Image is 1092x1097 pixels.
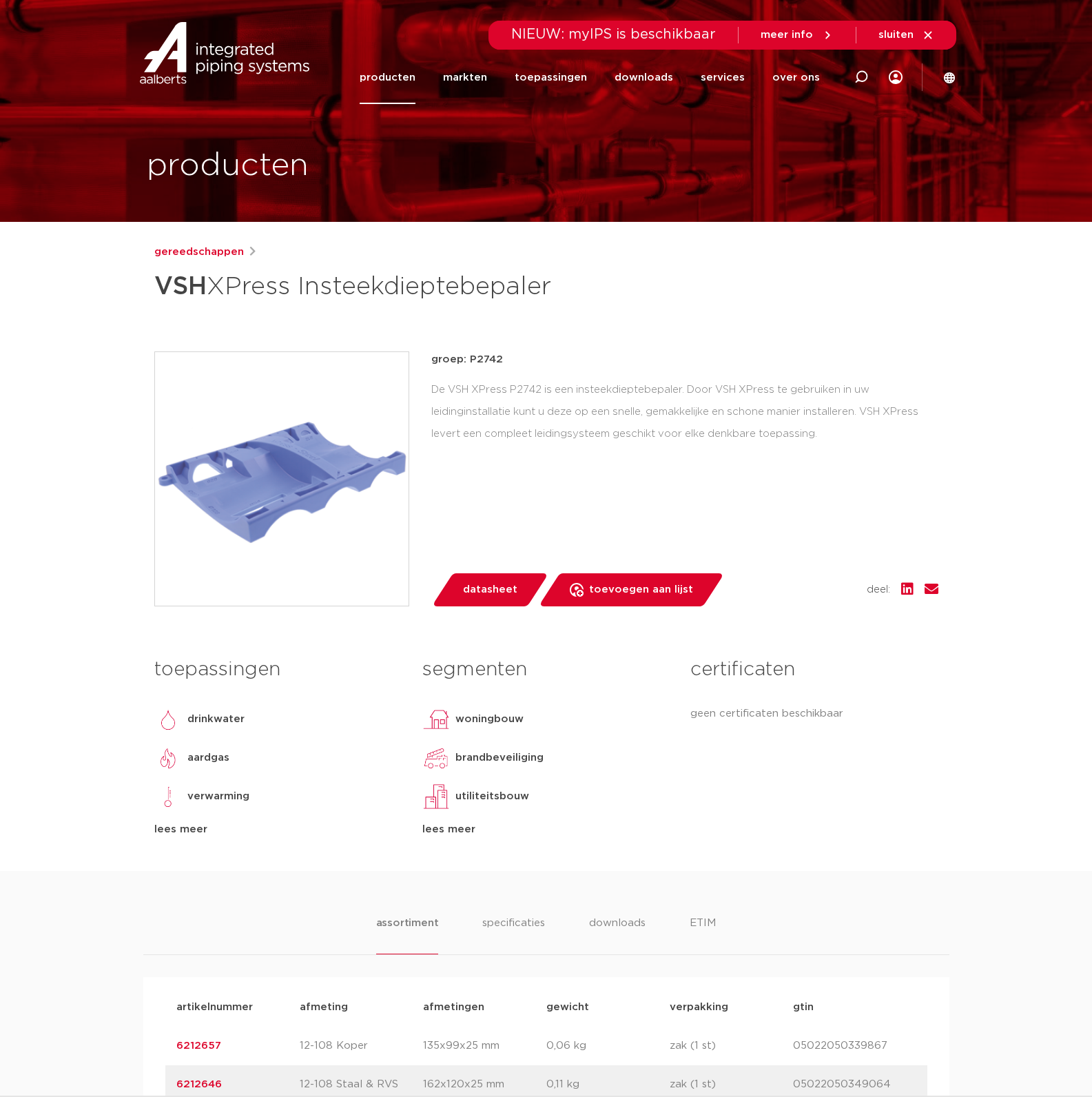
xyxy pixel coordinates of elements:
[443,51,487,104] a: markten
[187,711,245,728] p: drinkwater
[154,783,182,810] img: verwarming
[546,1038,670,1054] p: 0,06 kg
[670,1076,793,1093] p: zak (1 st)
[463,579,517,601] span: datasheet
[360,51,820,104] nav: Menu
[154,274,207,299] strong: VSH
[176,1040,221,1051] a: 6212657
[546,1076,670,1093] p: 0,11 kg
[422,783,450,810] img: utiliteitsbouw
[701,51,745,104] a: services
[300,999,423,1016] p: afmeting
[147,144,309,188] h1: producten
[455,788,529,805] p: utiliteitsbouw
[154,744,182,772] img: aardgas
[187,750,229,766] p: aardgas
[176,1079,222,1089] a: 6212646
[690,915,716,954] li: ETIM
[546,999,670,1016] p: gewicht
[187,788,249,805] p: verwarming
[878,29,934,41] a: sluiten
[431,573,548,606] a: datasheet
[176,999,300,1016] p: artikelnummer
[422,706,450,733] img: woningbouw
[422,656,670,684] h3: segmenten
[761,29,834,41] a: meer info
[867,582,890,598] span: deel:
[878,30,914,40] span: sluiten
[422,744,450,772] img: brandbeveiliging
[154,706,182,733] img: drinkwater
[423,1038,546,1054] p: 135x99x25 mm
[511,28,716,41] span: NIEUW: myIPS is beschikbaar
[670,1038,793,1054] p: zak (1 st)
[360,51,415,104] a: producten
[155,352,409,606] img: Product Image for VSH XPress Insteekdieptebepaler
[761,30,813,40] span: meer info
[455,711,524,728] p: woningbouw
[455,750,544,766] p: brandbeveiliging
[431,379,938,445] div: De VSH XPress P2742 is een insteekdieptebepaler. Door VSH XPress te gebruiken in uw leidinginstal...
[423,999,546,1016] p: afmetingen
[300,1038,423,1054] p: 12-108 Koper
[300,1076,423,1093] p: 12-108 Staal & RVS
[793,1038,916,1054] p: 05022050339867
[154,821,402,838] div: lees meer
[589,915,646,954] li: downloads
[772,51,820,104] a: over ons
[670,999,793,1016] p: verpakking
[154,656,402,684] h3: toepassingen
[515,51,587,104] a: toepassingen
[615,51,673,104] a: downloads
[431,351,938,368] p: groep: P2742
[690,706,938,722] p: geen certificaten beschikbaar
[422,821,670,838] div: lees meer
[589,579,693,601] span: toevoegen aan lijst
[154,244,244,260] a: gereedschappen
[423,1076,546,1093] p: 162x120x25 mm
[793,999,916,1016] p: gtin
[482,915,545,954] li: specificaties
[376,915,439,954] li: assortiment
[793,1076,916,1093] p: 05022050349064
[154,266,672,307] h1: XPress Insteekdieptebepaler
[690,656,938,684] h3: certificaten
